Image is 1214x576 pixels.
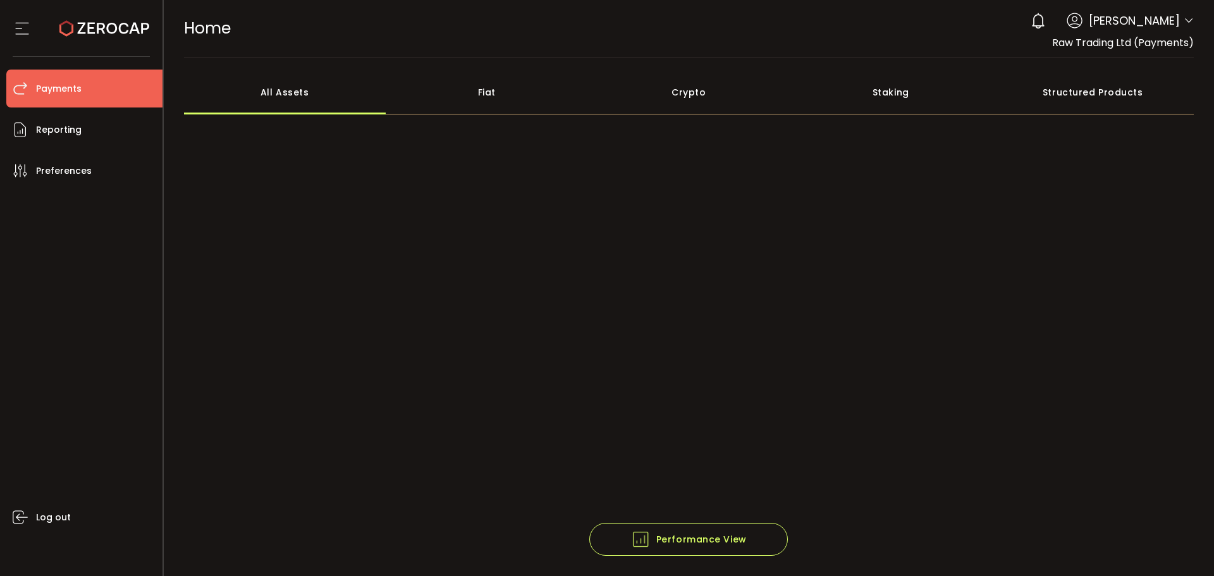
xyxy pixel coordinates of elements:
[36,80,82,98] span: Payments
[184,17,231,39] span: Home
[631,530,747,549] span: Performance View
[184,70,386,114] div: All Assets
[1089,12,1180,29] span: [PERSON_NAME]
[589,523,788,556] button: Performance View
[790,70,992,114] div: Staking
[992,70,1194,114] div: Structured Products
[588,70,790,114] div: Crypto
[386,70,588,114] div: Fiat
[36,508,71,527] span: Log out
[36,162,92,180] span: Preferences
[1052,35,1194,50] span: Raw Trading Ltd (Payments)
[36,121,82,139] span: Reporting
[1151,515,1214,576] iframe: Chat Widget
